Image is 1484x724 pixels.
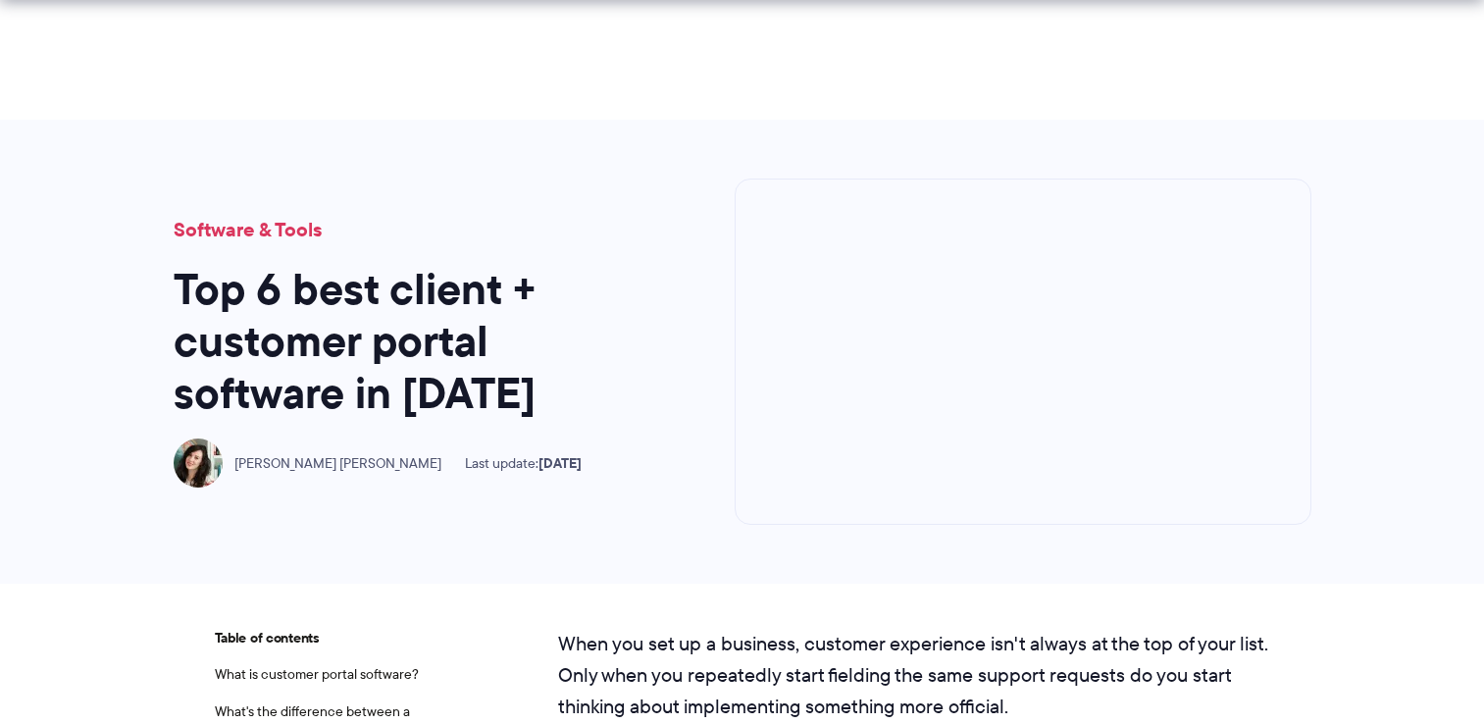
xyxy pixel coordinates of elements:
span: [PERSON_NAME] [PERSON_NAME] [234,455,441,472]
span: Last update: [465,455,582,472]
p: When you set up a business, customer experience isn't always at the top of your list. Only when y... [558,628,1270,722]
a: What is customer portal software? [215,664,419,684]
a: Software & Tools [174,215,322,244]
time: [DATE] [538,452,582,474]
span: Table of contents [215,628,460,649]
h1: Top 6 best client + customer portal software in [DATE] [174,264,644,419]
